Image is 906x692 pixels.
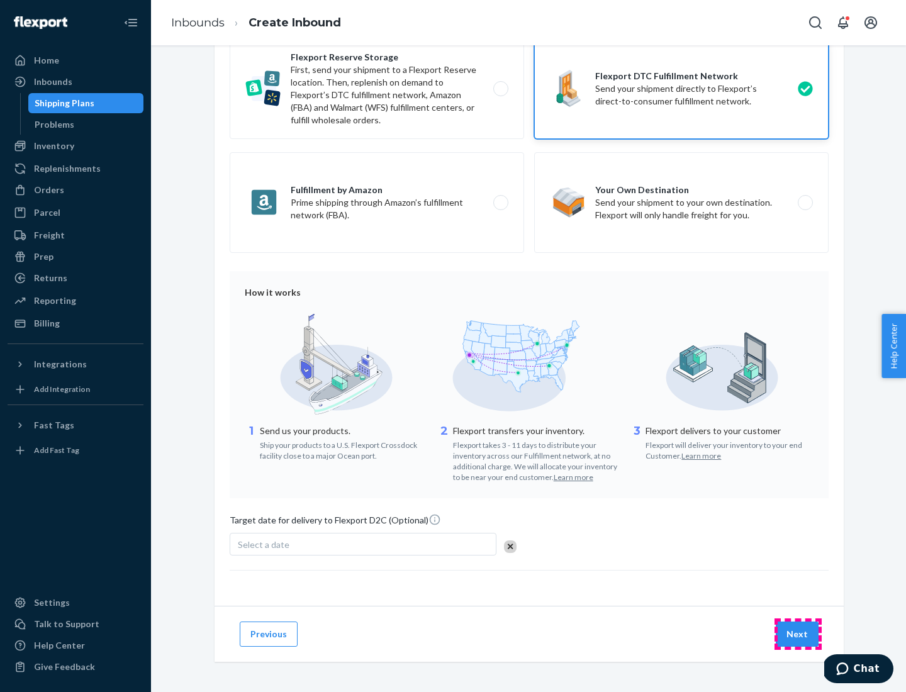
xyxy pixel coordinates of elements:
[8,203,143,223] a: Parcel
[34,358,87,371] div: Integrations
[238,539,289,550] span: Select a date
[34,384,90,394] div: Add Integration
[8,657,143,677] button: Give Feedback
[34,294,76,307] div: Reporting
[34,162,101,175] div: Replenishments
[858,10,883,35] button: Open account menu
[776,622,819,647] button: Next
[8,225,143,245] a: Freight
[830,10,856,35] button: Open notifications
[230,513,441,532] span: Target date for delivery to Flexport D2C (Optional)
[8,180,143,200] a: Orders
[8,268,143,288] a: Returns
[34,206,60,219] div: Parcel
[646,425,814,437] p: Flexport delivers to your customer
[8,72,143,92] a: Inbounds
[28,114,144,135] a: Problems
[34,639,85,652] div: Help Center
[8,379,143,399] a: Add Integration
[8,136,143,156] a: Inventory
[8,159,143,179] a: Replenishments
[554,472,593,483] button: Learn more
[35,118,74,131] div: Problems
[245,286,814,299] div: How it works
[8,440,143,460] a: Add Fast Tag
[453,425,621,437] p: Flexport transfers your inventory.
[14,16,67,29] img: Flexport logo
[34,618,99,630] div: Talk to Support
[646,437,814,461] div: Flexport will deliver your inventory to your end Customer.
[28,93,144,113] a: Shipping Plans
[118,10,143,35] button: Close Navigation
[8,50,143,70] a: Home
[8,291,143,311] a: Reporting
[803,10,828,35] button: Open Search Box
[34,445,79,455] div: Add Fast Tag
[34,184,64,196] div: Orders
[34,75,72,88] div: Inbounds
[249,16,341,30] a: Create Inbound
[34,596,70,609] div: Settings
[34,229,65,242] div: Freight
[8,635,143,656] a: Help Center
[824,654,893,686] iframe: Opens a widget where you can chat to one of our agents
[881,314,906,378] button: Help Center
[34,54,59,67] div: Home
[438,423,450,483] div: 2
[8,593,143,613] a: Settings
[34,317,60,330] div: Billing
[8,247,143,267] a: Prep
[8,614,143,634] button: Talk to Support
[34,250,53,263] div: Prep
[8,415,143,435] button: Fast Tags
[34,272,67,284] div: Returns
[34,419,74,432] div: Fast Tags
[681,450,721,461] button: Learn more
[260,437,428,461] div: Ship your products to a U.S. Flexport Crossdock facility close to a major Ocean port.
[453,437,621,483] div: Flexport takes 3 - 11 days to distribute your inventory across our Fulfillment network, at no add...
[35,97,94,109] div: Shipping Plans
[161,4,351,42] ol: breadcrumbs
[34,140,74,152] div: Inventory
[240,622,298,647] button: Previous
[34,661,95,673] div: Give Feedback
[630,423,643,461] div: 3
[8,313,143,333] a: Billing
[171,16,225,30] a: Inbounds
[245,423,257,461] div: 1
[260,425,428,437] p: Send us your products.
[8,354,143,374] button: Integrations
